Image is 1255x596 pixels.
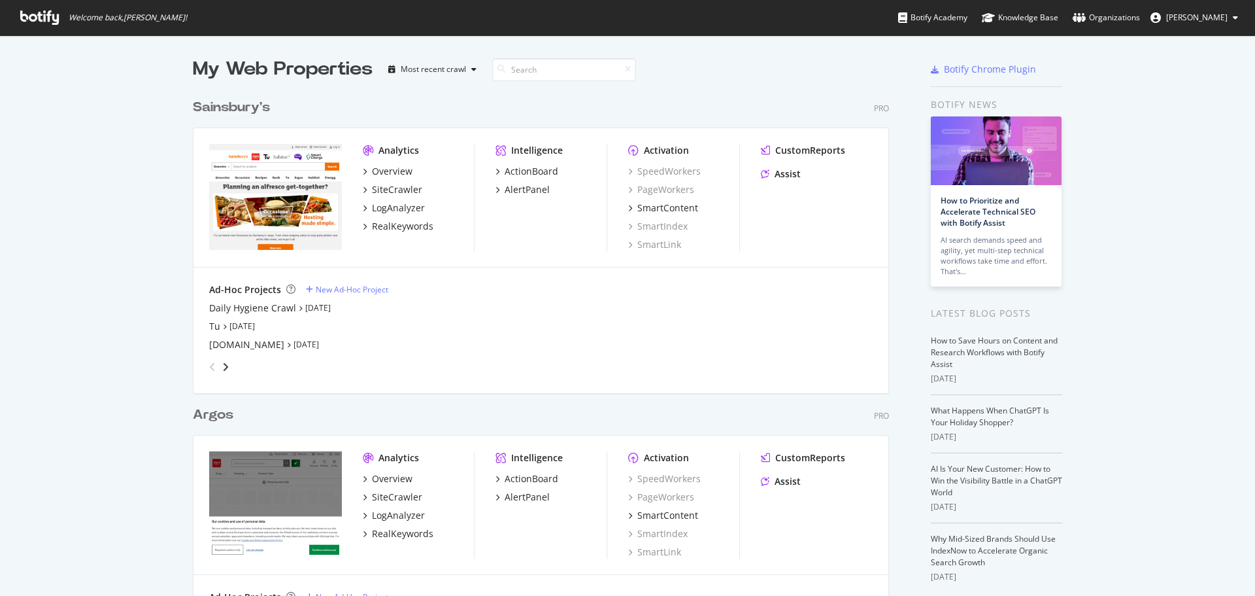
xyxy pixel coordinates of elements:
a: AlertPanel [495,183,550,196]
a: SmartContent [628,202,698,215]
a: SmartLink [628,238,681,251]
a: Argos [193,406,239,425]
a: Why Mid-Sized Brands Should Use IndexNow to Accelerate Organic Search Growth [931,533,1056,568]
a: SpeedWorkers [628,165,701,178]
div: AlertPanel [505,491,550,504]
a: PageWorkers [628,491,694,504]
a: What Happens When ChatGPT Is Your Holiday Shopper? [931,405,1049,428]
div: RealKeywords [372,220,433,233]
div: LogAnalyzer [372,509,425,522]
a: AlertPanel [495,491,550,504]
div: Overview [372,472,412,485]
button: Most recent crawl [383,59,482,80]
div: Overview [372,165,412,178]
div: SmartContent [637,202,698,215]
div: AlertPanel [505,183,550,196]
div: Analytics [378,451,419,465]
div: SiteCrawler [372,491,422,504]
a: [DATE] [293,339,319,350]
a: Assist [761,167,801,181]
div: Pro [874,410,889,421]
a: RealKeywords [363,220,433,233]
div: SmartContent [637,509,698,522]
a: Botify Chrome Plugin [931,63,1036,76]
div: Assist [775,475,801,488]
div: angle-right [221,360,230,374]
a: How to Prioritize and Accelerate Technical SEO with Botify Assist [941,195,1035,228]
div: Pro [874,103,889,114]
a: Tu [209,320,220,333]
a: LogAnalyzer [363,202,425,215]
div: Organizations [1073,11,1140,24]
img: www.argos.co.uk [209,451,342,557]
div: AI search demands speed and agility, yet multi-step technical workflows take time and effort. Tha... [941,235,1052,277]
a: Sainsbury's [193,98,275,117]
a: ActionBoard [495,165,558,178]
div: Latest Blog Posts [931,306,1062,321]
div: [DATE] [931,373,1062,385]
div: New Ad-Hoc Project [316,284,388,295]
a: Assist [761,475,801,488]
div: [DATE] [931,571,1062,583]
a: SmartContent [628,509,698,522]
span: Andrew Limn [1166,12,1228,23]
div: ActionBoard [505,472,558,485]
div: Botify news [931,97,1062,112]
div: angle-left [204,357,221,377]
a: SmartLink [628,546,681,559]
a: How to Save Hours on Content and Research Workflows with Botify Assist [931,335,1058,370]
a: ActionBoard [495,472,558,485]
div: Most recent crawl [401,65,466,73]
div: [DATE] [931,431,1062,443]
img: *.sainsburys.co.uk/ [209,144,342,250]
a: CustomReports [761,451,845,465]
a: New Ad-Hoc Project [306,284,388,295]
a: Overview [363,165,412,178]
div: LogAnalyzer [372,202,425,215]
a: AI Is Your New Customer: How to Win the Visibility Battle in a ChatGPT World [931,463,1062,498]
div: CustomReports [775,144,845,157]
div: Intelligence [511,451,563,465]
a: CustomReports [761,144,845,157]
a: SiteCrawler [363,491,422,504]
a: SmartIndex [628,220,688,233]
a: [DOMAIN_NAME] [209,338,284,351]
div: Intelligence [511,144,563,157]
div: My Web Properties [193,56,373,82]
input: Search [492,58,636,81]
div: SiteCrawler [372,183,422,196]
div: Assist [775,167,801,181]
a: LogAnalyzer [363,509,425,522]
div: CustomReports [775,451,845,465]
a: SiteCrawler [363,183,422,196]
div: RealKeywords [372,527,433,540]
img: How to Prioritize and Accelerate Technical SEO with Botify Assist [931,116,1062,185]
span: Welcome back, [PERSON_NAME] ! [69,12,187,23]
a: [DATE] [229,321,255,332]
a: SmartIndex [628,527,688,540]
div: Analytics [378,144,419,157]
div: Activation [644,451,689,465]
div: Botify Academy [898,11,967,24]
button: [PERSON_NAME] [1140,7,1248,28]
a: SpeedWorkers [628,472,701,485]
a: Overview [363,472,412,485]
a: Daily Hygiene Crawl [209,302,296,315]
a: RealKeywords [363,527,433,540]
div: [DATE] [931,501,1062,513]
div: Sainsbury's [193,98,270,117]
div: Knowledge Base [982,11,1058,24]
div: Activation [644,144,689,157]
a: PageWorkers [628,183,694,196]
